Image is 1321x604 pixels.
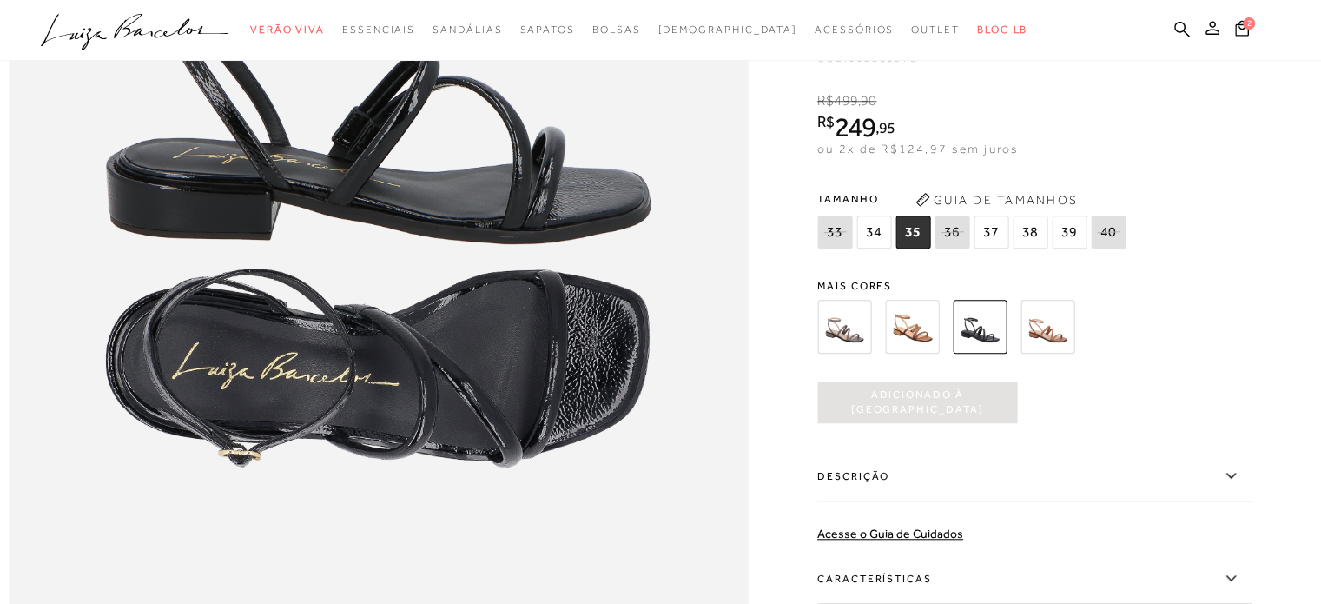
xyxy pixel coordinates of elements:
[342,14,415,46] a: categoryNavScreenReaderText
[861,93,876,109] span: 90
[433,14,502,46] a: categoryNavScreenReaderText
[911,14,960,46] a: categoryNavScreenReaderText
[909,186,1083,214] button: Guia de Tamanhos
[815,23,894,36] span: Acessórios
[875,120,895,136] i: ,
[1243,17,1256,30] span: 2
[817,114,835,129] i: R$
[1020,300,1074,354] img: SANDÁLIA RASTEIRA EM VERNIZ CARAMELO
[592,14,641,46] a: categoryNavScreenReaderText
[433,23,502,36] span: Sandálias
[657,14,797,46] a: noSubCategoriesText
[250,14,325,46] a: categoryNavScreenReaderText
[879,118,895,136] span: 95
[817,554,1252,604] label: Características
[1229,18,1255,43] button: 2
[817,93,834,109] i: R$
[817,451,1252,501] label: Descrição
[817,382,1017,423] button: Adicionado à [GEOGRAPHIC_DATA]
[953,300,1007,354] img: SANDÁLIA RASTEIRA EM COURO VERNIZ PRETO
[817,300,871,354] img: RASTEIRA DE TIRAS FINAS COM SALTO EM COURO VERNIZ CINZA STORM
[911,23,960,36] span: Outlet
[657,23,797,36] span: [DEMOGRAPHIC_DATA]
[817,142,1018,156] span: ou 2x de R$124,97 sem juros
[885,300,939,354] img: SANDÁLIA RASTEIRA DEGRADÊ BRONZE
[895,216,930,249] span: 35
[974,216,1008,249] span: 37
[250,23,325,36] span: Verão Viva
[815,14,894,46] a: categoryNavScreenReaderText
[834,93,857,109] span: 499
[817,186,1130,212] span: Tamanho
[977,23,1027,36] span: BLOG LB
[835,111,875,143] span: 249
[817,281,1252,291] span: Mais cores
[935,216,969,249] span: 36
[592,23,641,36] span: Bolsas
[817,53,1165,63] div: CÓD:
[817,527,963,541] a: Acesse o Guia de Cuidados
[856,216,891,249] span: 34
[519,23,574,36] span: Sapatos
[817,216,852,249] span: 33
[1013,216,1047,249] span: 38
[342,23,415,36] span: Essenciais
[1091,216,1126,249] span: 40
[977,14,1027,46] a: BLOG LB
[858,93,877,109] i: ,
[817,388,1017,418] span: Adicionado à [GEOGRAPHIC_DATA]
[519,14,574,46] a: categoryNavScreenReaderText
[1052,216,1087,249] span: 39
